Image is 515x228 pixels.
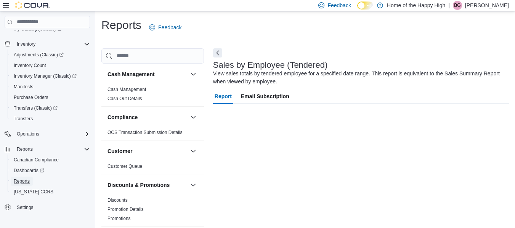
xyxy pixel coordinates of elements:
[11,177,33,186] a: Reports
[107,215,131,222] span: Promotions
[11,114,90,123] span: Transfers
[107,207,144,212] a: Promotion Details
[213,70,505,86] div: View sales totals by tendered employee for a specified date range. This report is equivalent to t...
[8,81,93,92] button: Manifests
[2,202,93,213] button: Settings
[2,129,93,139] button: Operations
[465,1,509,10] p: [PERSON_NAME]
[11,61,49,70] a: Inventory Count
[8,103,93,113] a: Transfers (Classic)
[189,113,198,122] button: Compliance
[11,50,67,59] a: Adjustments (Classic)
[448,1,450,10] p: |
[8,165,93,176] a: Dashboards
[14,202,90,212] span: Settings
[101,196,204,226] div: Discounts & Promotions
[327,2,351,9] span: Feedback
[107,198,128,203] a: Discounts
[8,60,93,71] button: Inventory Count
[8,155,93,165] button: Canadian Compliance
[107,70,155,78] h3: Cash Management
[107,113,187,121] button: Compliance
[357,2,373,10] input: Dark Mode
[107,197,128,203] span: Discounts
[101,18,141,33] h1: Reports
[11,187,90,196] span: Washington CCRS
[14,178,30,184] span: Reports
[107,181,170,189] h3: Discounts & Promotions
[11,93,51,102] a: Purchase Orders
[14,203,36,212] a: Settings
[453,1,462,10] div: Bryton Garstin
[11,166,90,175] span: Dashboards
[14,94,48,100] span: Purchase Orders
[15,2,50,9] img: Cova
[107,206,144,212] span: Promotion Details
[101,162,204,174] div: Customer
[14,62,46,69] span: Inventory Count
[8,49,93,60] a: Adjustments (Classic)
[107,147,187,155] button: Customer
[107,86,146,92] span: Cash Management
[11,155,62,164] a: Canadian Compliance
[189,70,198,79] button: Cash Management
[14,167,44,174] span: Dashboards
[17,131,39,137] span: Operations
[107,96,142,101] a: Cash Out Details
[8,187,93,197] button: [US_STATE] CCRS
[14,145,90,154] span: Reports
[101,85,204,106] div: Cash Management
[14,157,59,163] span: Canadian Compliance
[107,96,142,102] span: Cash Out Details
[11,187,56,196] a: [US_STATE] CCRS
[107,181,187,189] button: Discounts & Promotions
[146,20,185,35] a: Feedback
[213,61,328,70] h3: Sales by Employee (Tendered)
[11,93,90,102] span: Purchase Orders
[189,180,198,190] button: Discounts & Promotions
[241,89,289,104] span: Email Subscription
[8,176,93,187] button: Reports
[14,84,33,90] span: Manifests
[14,145,36,154] button: Reports
[14,116,33,122] span: Transfers
[11,104,61,113] a: Transfers (Classic)
[11,50,90,59] span: Adjustments (Classic)
[11,61,90,70] span: Inventory Count
[107,113,138,121] h3: Compliance
[14,129,90,139] span: Operations
[11,155,90,164] span: Canadian Compliance
[8,113,93,124] button: Transfers
[14,73,77,79] span: Inventory Manager (Classic)
[11,82,36,91] a: Manifests
[2,39,93,49] button: Inventory
[107,130,183,135] a: OCS Transaction Submission Details
[107,163,142,169] span: Customer Queue
[17,146,33,152] span: Reports
[189,147,198,156] button: Customer
[17,41,35,47] span: Inventory
[101,128,204,140] div: Compliance
[14,105,58,111] span: Transfers (Classic)
[11,72,80,81] a: Inventory Manager (Classic)
[11,114,36,123] a: Transfers
[107,129,183,136] span: OCS Transaction Submission Details
[14,189,53,195] span: [US_STATE] CCRS
[11,166,47,175] a: Dashboards
[8,92,93,103] button: Purchase Orders
[2,144,93,155] button: Reports
[14,40,39,49] button: Inventory
[107,87,146,92] a: Cash Management
[11,72,90,81] span: Inventory Manager (Classic)
[387,1,445,10] p: Home of the Happy High
[107,164,142,169] a: Customer Queue
[454,1,460,10] span: BG
[11,82,90,91] span: Manifests
[11,104,90,113] span: Transfers (Classic)
[14,129,42,139] button: Operations
[107,147,132,155] h3: Customer
[215,89,232,104] span: Report
[11,177,90,186] span: Reports
[158,24,181,31] span: Feedback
